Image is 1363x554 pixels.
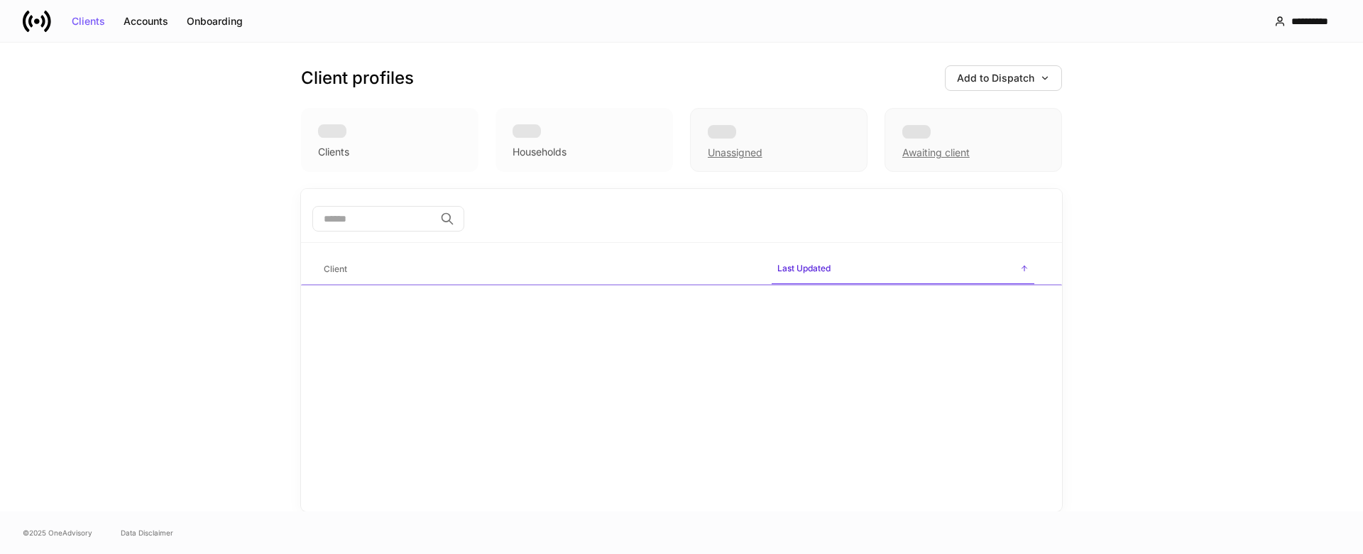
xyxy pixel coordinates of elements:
[324,262,347,276] h6: Client
[301,67,414,89] h3: Client profiles
[114,10,177,33] button: Accounts
[957,73,1050,83] div: Add to Dispatch
[177,10,252,33] button: Onboarding
[72,16,105,26] div: Clients
[708,146,762,160] div: Unassigned
[23,527,92,538] span: © 2025 OneAdvisory
[902,146,970,160] div: Awaiting client
[513,145,566,159] div: Households
[318,255,760,284] span: Client
[945,65,1062,91] button: Add to Dispatch
[187,16,243,26] div: Onboarding
[777,261,831,275] h6: Last Updated
[62,10,114,33] button: Clients
[121,527,173,538] a: Data Disclaimer
[772,254,1034,285] span: Last Updated
[318,145,349,159] div: Clients
[124,16,168,26] div: Accounts
[690,108,867,172] div: Unassigned
[885,108,1062,172] div: Awaiting client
